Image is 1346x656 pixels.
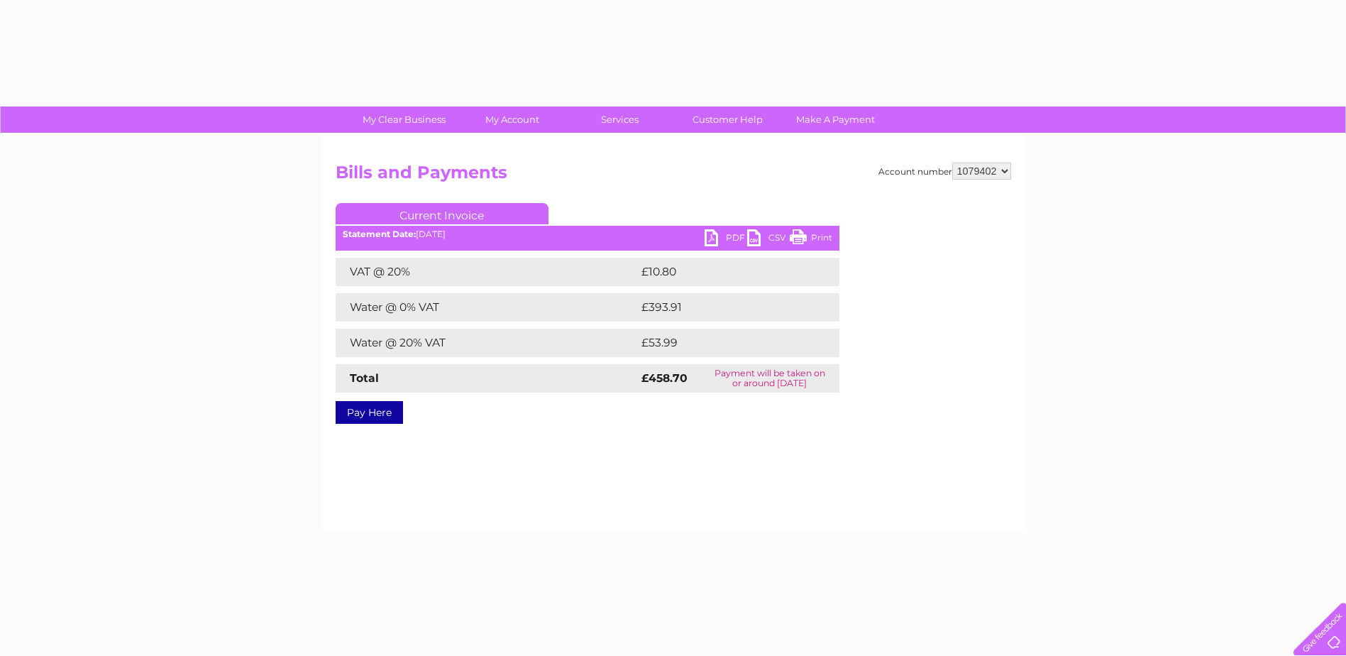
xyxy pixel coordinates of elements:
[336,329,638,357] td: Water @ 20% VAT
[638,329,811,357] td: £53.99
[350,371,379,385] strong: Total
[700,364,839,393] td: Payment will be taken on or around [DATE]
[336,163,1011,190] h2: Bills and Payments
[336,401,403,424] a: Pay Here
[790,229,832,250] a: Print
[641,371,688,385] strong: £458.70
[336,229,839,239] div: [DATE]
[777,106,894,133] a: Make A Payment
[343,229,416,239] b: Statement Date:
[336,258,638,286] td: VAT @ 20%
[878,163,1011,180] div: Account number
[336,203,548,224] a: Current Invoice
[747,229,790,250] a: CSV
[453,106,570,133] a: My Account
[346,106,463,133] a: My Clear Business
[561,106,678,133] a: Services
[638,293,813,322] td: £393.91
[638,258,810,286] td: £10.80
[336,293,638,322] td: Water @ 0% VAT
[669,106,786,133] a: Customer Help
[705,229,747,250] a: PDF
